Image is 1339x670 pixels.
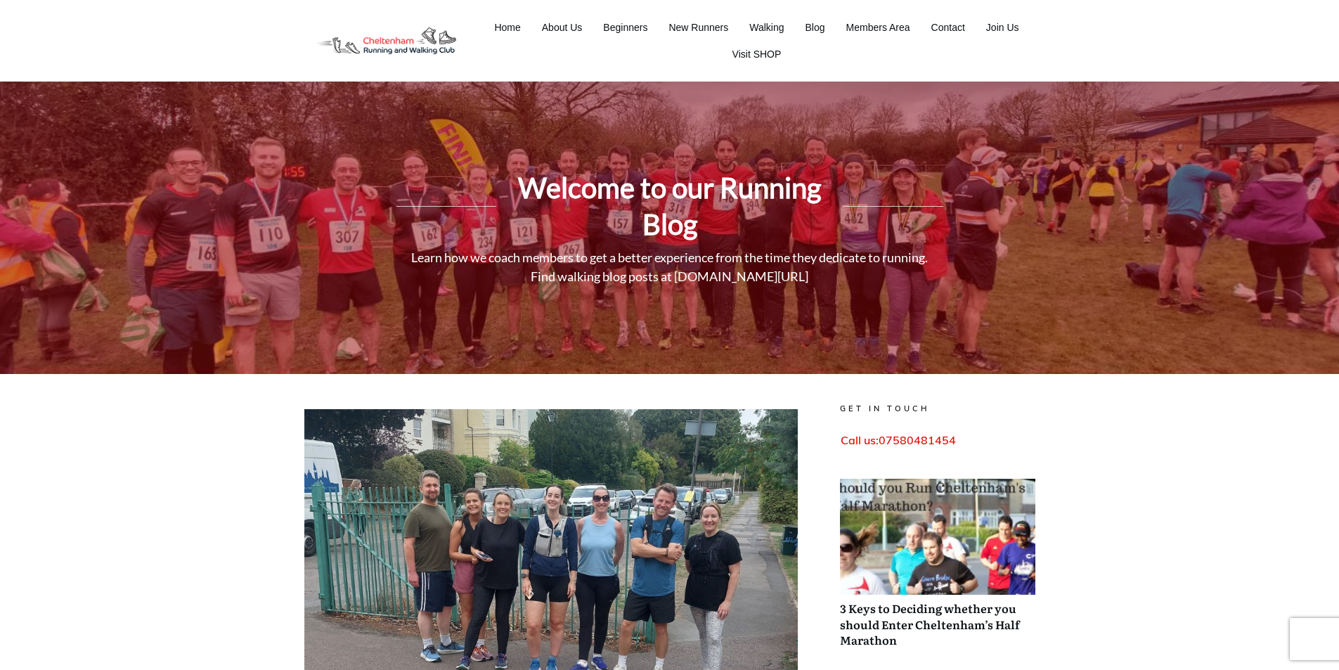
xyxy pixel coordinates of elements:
a: Visit SHOP [732,44,782,64]
a: Beginners [603,18,647,37]
img: Decathlon [304,18,468,65]
a: Blog [806,18,825,37]
p: Learn how we coach members to get a better experience from the time they dedicate to running. [304,248,1035,267]
p: get in touch [840,402,1035,430]
p: Find walking blog posts at [DOMAIN_NAME][URL] [304,267,1035,286]
a: Contact [931,18,965,37]
a: Walking [749,18,784,37]
a: 3 Keys to Deciding whether you should Enter Cheltenham’s Half Marathon [840,479,1035,662]
span: 07580481454 [879,433,956,447]
p: Call us: [841,430,1035,450]
h1: Welcome to our Running Blog [507,169,832,243]
a: Join Us [986,18,1019,37]
a: Home [494,18,520,37]
a: Members Area [846,18,910,37]
a: About Us [542,18,583,37]
a: New Runners [668,18,728,37]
